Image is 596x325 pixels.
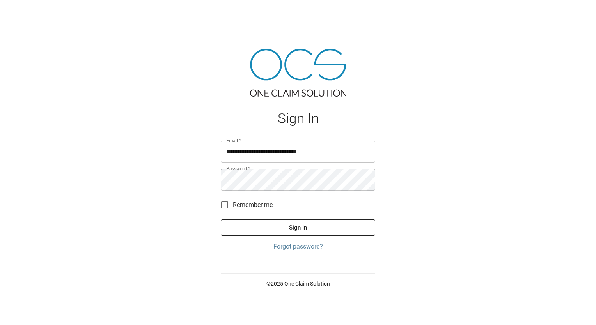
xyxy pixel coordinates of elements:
label: Password [226,165,250,172]
p: © 2025 One Claim Solution [221,280,375,288]
button: Sign In [221,219,375,236]
img: ocs-logo-white-transparent.png [9,5,41,20]
label: Email [226,137,241,144]
h1: Sign In [221,111,375,127]
img: ocs-logo-tra.png [250,49,346,97]
span: Remember me [233,200,273,210]
a: Forgot password? [221,242,375,251]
